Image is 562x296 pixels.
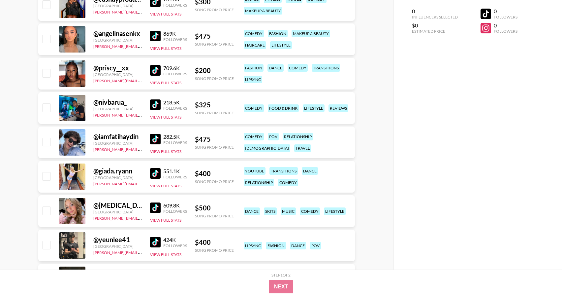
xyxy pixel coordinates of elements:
[150,46,181,51] button: View Full Stats
[93,43,191,49] a: [PERSON_NAME][EMAIL_ADDRESS][DOMAIN_NAME]
[300,207,320,215] div: comedy
[150,115,181,120] button: View Full Stats
[267,64,284,72] div: dance
[150,31,161,41] img: TikTok
[163,71,187,76] div: Followers
[150,168,161,179] img: TikTok
[93,201,142,209] div: @ [MEDICAL_DATA]_ingram
[269,167,298,175] div: transitions
[93,249,222,255] a: [PERSON_NAME][EMAIL_ADDRESS][PERSON_NAME][DOMAIN_NAME]
[93,180,191,186] a: [PERSON_NAME][EMAIL_ADDRESS][DOMAIN_NAME]
[93,64,142,72] div: @ priscy__xx
[288,64,308,72] div: comedy
[150,183,181,188] button: View Full Stats
[93,77,191,83] a: [PERSON_NAME][EMAIL_ADDRESS][DOMAIN_NAME]
[302,167,318,175] div: dance
[163,243,187,248] div: Followers
[268,104,299,112] div: food & drink
[244,64,264,72] div: fashion
[303,104,325,112] div: lifestyle
[310,242,321,249] div: pov
[271,273,291,277] div: Step 1 of 2
[163,140,187,145] div: Followers
[93,72,142,77] div: [GEOGRAPHIC_DATA]
[93,167,142,175] div: @ giada.ryann
[150,237,161,247] img: TikTok
[412,8,458,15] div: 0
[244,207,260,215] div: dance
[93,132,142,141] div: @ iamfatihaydin
[163,65,187,71] div: 709.6K
[278,179,298,186] div: comedy
[244,133,264,140] div: comedy
[312,64,340,72] div: transitions
[163,30,187,37] div: 869K
[93,3,142,8] div: [GEOGRAPHIC_DATA]
[195,101,234,109] div: $ 325
[281,207,296,215] div: music
[195,135,234,143] div: $ 475
[494,29,517,34] div: Followers
[195,32,234,40] div: $ 475
[292,30,330,37] div: makeup & beauty
[93,175,142,180] div: [GEOGRAPHIC_DATA]
[163,237,187,243] div: 424K
[163,168,187,174] div: 551.1K
[195,179,234,184] div: Song Promo Price
[494,8,517,15] div: 0
[294,144,311,152] div: travel
[244,179,274,186] div: relationship
[150,99,161,110] img: TikTok
[328,104,348,112] div: reviews
[244,76,262,83] div: lipsync
[244,242,262,249] div: lipsync
[268,30,288,37] div: fashion
[93,29,142,38] div: @ angelinasenkx
[195,213,234,218] div: Song Promo Price
[195,169,234,178] div: $ 400
[244,30,264,37] div: comedy
[93,236,142,244] div: @ yeunlee41
[494,15,517,19] div: Followers
[93,141,142,146] div: [GEOGRAPHIC_DATA]
[412,29,458,34] div: Estimated Price
[150,252,181,257] button: View Full Stats
[163,174,187,179] div: Followers
[195,42,234,47] div: Song Promo Price
[93,111,191,118] a: [PERSON_NAME][EMAIL_ADDRESS][DOMAIN_NAME]
[412,15,458,19] div: Influencers Selected
[266,242,286,249] div: fashion
[163,99,187,106] div: 218.5K
[150,65,161,76] img: TikTok
[93,146,191,152] a: [PERSON_NAME][EMAIL_ADDRESS][DOMAIN_NAME]
[283,133,313,140] div: relationship
[270,41,292,49] div: lifestyle
[163,133,187,140] div: 282.5K
[244,144,290,152] div: [DEMOGRAPHIC_DATA]
[244,167,265,175] div: youtube
[324,207,346,215] div: lifestyle
[244,41,266,49] div: haircare
[195,248,234,253] div: Song Promo Price
[163,37,187,42] div: Followers
[150,134,161,144] img: TikTok
[264,207,277,215] div: skits
[269,280,294,293] button: Next
[195,7,234,12] div: Song Promo Price
[290,242,306,249] div: dance
[195,66,234,75] div: $ 200
[268,133,279,140] div: pov
[93,244,142,249] div: [GEOGRAPHIC_DATA]
[195,76,234,81] div: Song Promo Price
[163,3,187,8] div: Followers
[195,238,234,246] div: $ 400
[93,209,142,214] div: [GEOGRAPHIC_DATA]
[93,214,191,221] a: [PERSON_NAME][EMAIL_ADDRESS][DOMAIN_NAME]
[150,12,181,17] button: View Full Stats
[244,7,282,15] div: makeup & beauty
[93,38,142,43] div: [GEOGRAPHIC_DATA]
[163,202,187,209] div: 609.8K
[150,203,161,213] img: TikTok
[195,145,234,150] div: Song Promo Price
[93,106,142,111] div: [GEOGRAPHIC_DATA]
